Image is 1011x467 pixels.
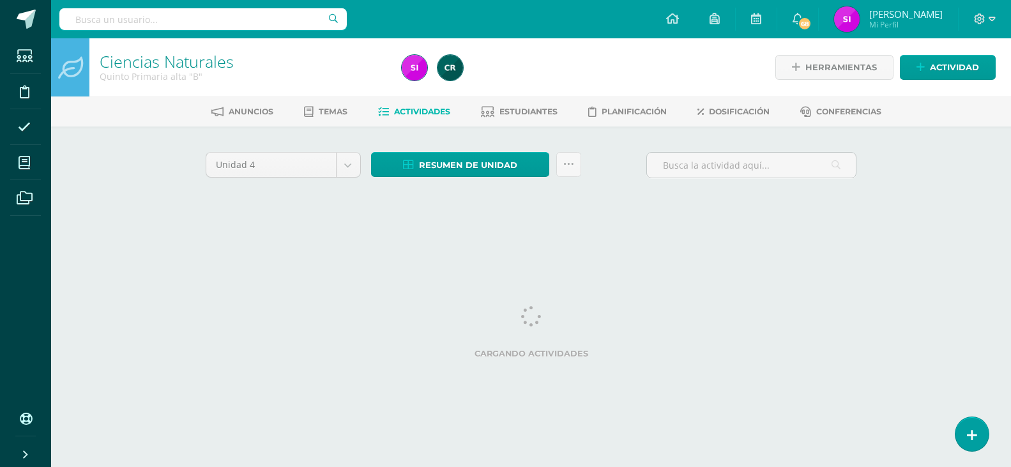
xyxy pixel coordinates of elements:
span: Actividad [930,56,979,79]
a: Ciencias Naturales [100,50,234,72]
span: Unidad 4 [216,153,326,177]
a: Dosificación [697,102,770,122]
h1: Ciencias Naturales [100,52,386,70]
span: Actividades [394,107,450,116]
span: Mi Perfil [869,19,943,30]
a: Herramientas [775,55,893,80]
span: 68 [798,17,812,31]
input: Busca la actividad aquí... [647,153,856,178]
a: Unidad 4 [206,153,360,177]
a: Planificación [588,102,667,122]
label: Cargando actividades [206,349,857,358]
span: Anuncios [229,107,273,116]
span: Dosificación [709,107,770,116]
input: Busca un usuario... [59,8,347,30]
img: 19436fc6d9716341a8510cf58c6830a2.png [437,55,463,80]
span: Resumen de unidad [419,153,517,177]
span: Planificación [602,107,667,116]
span: Conferencias [816,107,881,116]
a: Estudiantes [481,102,558,122]
span: Estudiantes [499,107,558,116]
a: Actividad [900,55,996,80]
img: d8b40b524f0719143e6a1b062ddc517a.png [834,6,860,32]
div: Quinto Primaria alta 'B' [100,70,386,82]
span: [PERSON_NAME] [869,8,943,20]
span: Herramientas [805,56,877,79]
img: d8b40b524f0719143e6a1b062ddc517a.png [402,55,427,80]
span: Temas [319,107,347,116]
a: Conferencias [800,102,881,122]
a: Anuncios [211,102,273,122]
a: Resumen de unidad [371,152,549,177]
a: Temas [304,102,347,122]
a: Actividades [378,102,450,122]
